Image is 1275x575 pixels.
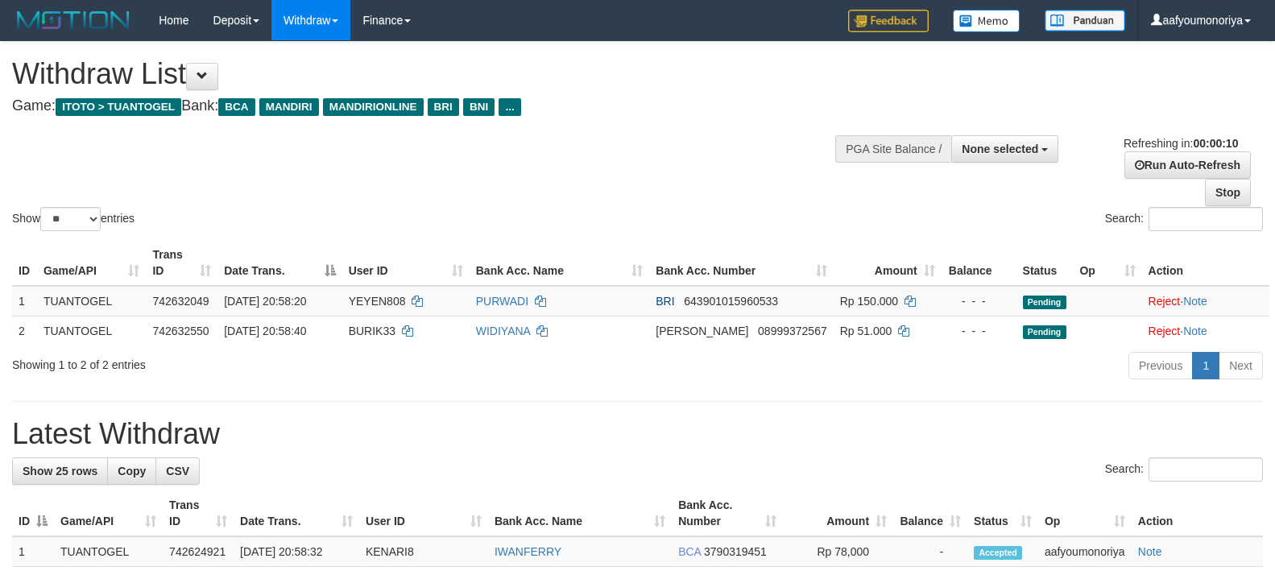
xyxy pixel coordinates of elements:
[259,98,319,116] span: MANDIRI
[758,325,827,337] span: Copy 08999372567 to clipboard
[1045,10,1125,31] img: panduan.png
[672,490,783,536] th: Bank Acc. Number: activate to sort column ascending
[56,98,181,116] span: ITOTO > TUANTOGEL
[12,490,54,536] th: ID: activate to sort column descending
[234,536,359,567] td: [DATE] 20:58:32
[342,240,470,286] th: User ID: activate to sort column ascending
[1183,295,1207,308] a: Note
[12,58,834,90] h1: Withdraw List
[942,240,1016,286] th: Balance
[1183,325,1207,337] a: Note
[12,536,54,567] td: 1
[218,98,255,116] span: BCA
[476,325,530,337] a: WIDIYANA
[1038,490,1132,536] th: Op: activate to sort column ascending
[12,316,37,345] td: 2
[12,8,135,32] img: MOTION_logo.png
[349,325,395,337] span: BURIK33
[1128,352,1193,379] a: Previous
[1142,286,1269,316] td: ·
[1124,137,1238,150] span: Refreshing in:
[1138,545,1162,558] a: Note
[323,98,424,116] span: MANDIRIONLINE
[349,295,406,308] span: YEYEN808
[54,490,163,536] th: Game/API: activate to sort column ascending
[1149,207,1263,231] input: Search:
[1149,325,1181,337] a: Reject
[12,240,37,286] th: ID
[1105,457,1263,482] label: Search:
[1142,240,1269,286] th: Action
[893,490,967,536] th: Balance: activate to sort column ascending
[649,240,833,286] th: Bank Acc. Number: activate to sort column ascending
[12,98,834,114] h4: Game: Bank:
[37,286,147,316] td: TUANTOGEL
[166,465,189,478] span: CSV
[428,98,459,116] span: BRI
[495,545,561,558] a: IWANFERRY
[1038,536,1132,567] td: aafyoumonoriya
[1142,316,1269,345] td: ·
[152,295,209,308] span: 742632049
[1105,207,1263,231] label: Search:
[470,240,650,286] th: Bank Acc. Name: activate to sort column ascending
[163,490,234,536] th: Trans ID: activate to sort column ascending
[783,536,893,567] td: Rp 78,000
[656,325,748,337] span: [PERSON_NAME]
[488,490,672,536] th: Bank Acc. Name: activate to sort column ascending
[1023,296,1066,309] span: Pending
[1205,179,1251,206] a: Stop
[684,295,778,308] span: Copy 643901015960533 to clipboard
[359,490,488,536] th: User ID: activate to sort column ascending
[974,546,1022,560] span: Accepted
[1192,352,1219,379] a: 1
[463,98,495,116] span: BNI
[152,325,209,337] span: 742632550
[1124,151,1251,179] a: Run Auto-Refresh
[834,240,942,286] th: Amount: activate to sort column ascending
[1016,240,1074,286] th: Status
[840,295,898,308] span: Rp 150.000
[951,135,1058,163] button: None selected
[848,10,929,32] img: Feedback.jpg
[893,536,967,567] td: -
[499,98,520,116] span: ...
[224,295,306,308] span: [DATE] 20:58:20
[1023,325,1066,339] span: Pending
[12,418,1263,450] h1: Latest Withdraw
[1149,457,1263,482] input: Search:
[12,286,37,316] td: 1
[234,490,359,536] th: Date Trans.: activate to sort column ascending
[1193,137,1238,150] strong: 00:00:10
[835,135,951,163] div: PGA Site Balance /
[155,457,200,485] a: CSV
[967,490,1038,536] th: Status: activate to sort column ascending
[40,207,101,231] select: Showentries
[840,325,892,337] span: Rp 51.000
[23,465,97,478] span: Show 25 rows
[656,295,674,308] span: BRI
[146,240,217,286] th: Trans ID: activate to sort column ascending
[12,350,520,373] div: Showing 1 to 2 of 2 entries
[678,545,701,558] span: BCA
[783,490,893,536] th: Amount: activate to sort column ascending
[1219,352,1263,379] a: Next
[953,10,1020,32] img: Button%20Memo.svg
[962,143,1038,155] span: None selected
[12,207,135,231] label: Show entries
[107,457,156,485] a: Copy
[37,316,147,345] td: TUANTOGEL
[476,295,528,308] a: PURWADI
[37,240,147,286] th: Game/API: activate to sort column ascending
[704,545,767,558] span: Copy 3790319451 to clipboard
[948,323,1010,339] div: - - -
[1132,490,1263,536] th: Action
[12,457,108,485] a: Show 25 rows
[217,240,342,286] th: Date Trans.: activate to sort column descending
[54,536,163,567] td: TUANTOGEL
[359,536,488,567] td: KENARI8
[163,536,234,567] td: 742624921
[1073,240,1141,286] th: Op: activate to sort column ascending
[948,293,1010,309] div: - - -
[118,465,146,478] span: Copy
